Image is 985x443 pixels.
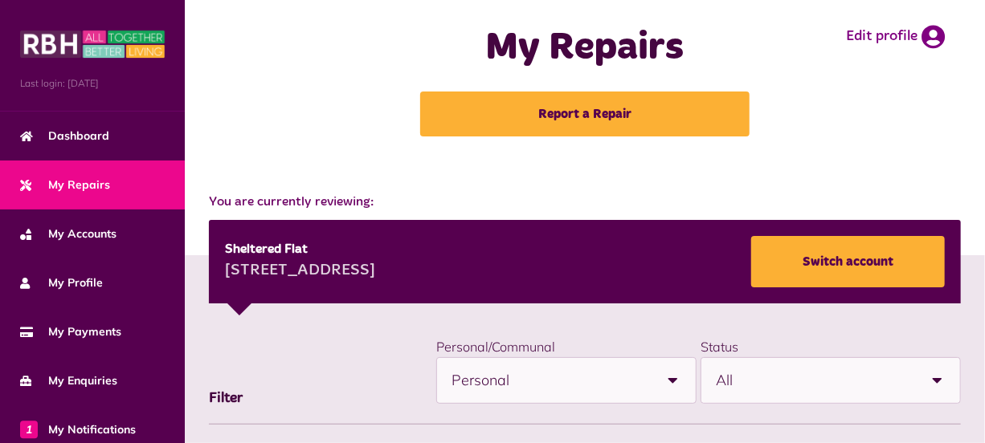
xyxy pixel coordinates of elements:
[20,226,116,242] span: My Accounts
[20,421,38,438] span: 1
[452,358,651,403] span: Personal
[751,236,945,287] a: Switch account
[420,91,750,136] a: Report a Repair
[436,339,555,355] label: Personal/Communal
[401,25,769,71] h1: My Repairs
[20,372,117,389] span: My Enquiries
[846,25,945,49] a: Edit profile
[20,274,103,291] span: My Profile
[20,177,110,193] span: My Repairs
[716,358,915,403] span: All
[20,128,109,144] span: Dashboard
[20,421,136,438] span: My Notifications
[209,193,961,212] span: You are currently reviewing:
[225,240,375,259] div: Sheltered Flat
[701,339,738,355] label: Status
[20,28,165,60] img: MyRBH
[225,259,375,283] div: [STREET_ADDRESS]
[209,391,243,405] span: Filter
[20,323,121,340] span: My Payments
[20,76,165,91] span: Last login: [DATE]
